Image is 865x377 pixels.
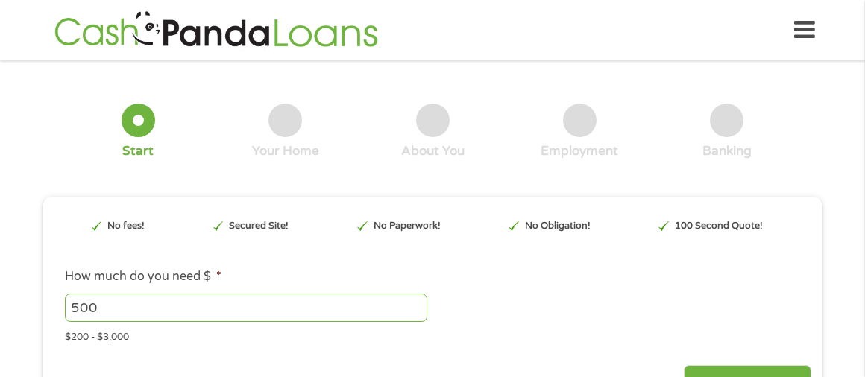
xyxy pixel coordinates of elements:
p: No Obligation! [525,219,591,233]
div: Start [122,143,154,159]
div: Your Home [252,143,319,159]
img: GetLoanNow Logo [50,9,383,51]
div: $200 - $3,000 [65,325,800,345]
p: 100 Second Quote! [675,219,763,233]
div: Banking [702,143,752,159]
div: About You [401,143,465,159]
div: Employment [541,143,618,159]
p: No Paperwork! [374,219,441,233]
label: How much do you need $ [65,269,221,285]
p: Secured Site! [229,219,289,233]
p: No fees! [107,219,145,233]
